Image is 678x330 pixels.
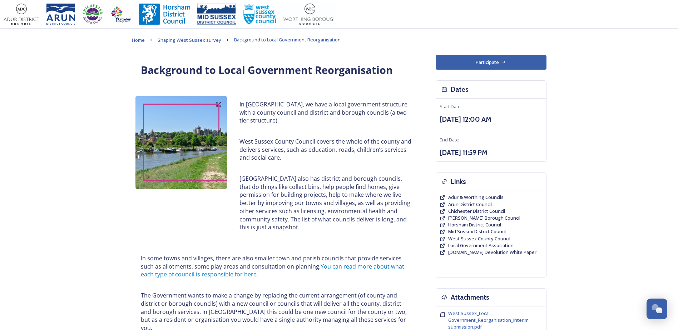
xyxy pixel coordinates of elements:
h3: [DATE] 11:59 PM [440,147,543,158]
a: Adur & Worthing Councils [448,194,504,201]
span: [DOMAIN_NAME] Devolution White Paper [448,249,536,255]
strong: Background to Local Government Reorganisation [141,63,393,77]
a: You can read more about what each type of council is responsible for here. [141,262,406,279]
img: Crawley%20BC%20logo.jpg [110,4,132,25]
span: Chichester District Council [448,208,505,214]
button: Participate [436,55,546,70]
p: West Sussex County Council covers the whole of the county and delivers services, such as educatio... [239,137,412,162]
img: Worthing_Adur%20%281%29.jpg [283,4,336,25]
img: Adur%20logo%20%281%29.jpeg [4,4,39,25]
img: 150ppimsdc%20logo%20blue.png [197,4,236,25]
a: Mid Sussex District Council [448,228,506,235]
a: [PERSON_NAME] Borough Council [448,215,520,221]
span: Background to Local Government Reorganisation [234,36,341,43]
h3: [DATE] 12:00 AM [440,114,543,125]
p: In some towns and villages, there are also smaller town and parish councils that provide services... [141,254,412,279]
h3: Links [451,176,466,187]
img: Arun%20District%20Council%20logo%20blue%20CMYK.jpg [46,4,75,25]
p: In [GEOGRAPHIC_DATA], we have a local government structure with a county council and district and... [239,100,412,125]
a: [DOMAIN_NAME] Devolution White Paper [448,249,536,256]
span: Start Date [440,103,461,110]
a: West Sussex County Council [448,235,510,242]
h3: Dates [451,84,469,95]
h3: Attachments [451,292,489,302]
span: Shaping West Sussex survey [158,37,221,43]
span: Adur & Worthing Councils [448,194,504,200]
span: West Sussex_Local Government_Reorganisation_Interim submission.pdf [448,310,529,330]
img: WSCCPos-Spot-25mm.jpg [243,4,277,25]
img: Horsham%20DC%20Logo.jpg [139,4,190,25]
button: Open Chat [647,299,667,319]
a: Home [132,36,145,44]
a: Shaping West Sussex survey [158,36,221,44]
a: Local Government Association [448,242,514,249]
p: [GEOGRAPHIC_DATA] also has district and borough councils, that do things like collect bins, help ... [239,175,412,231]
a: Horsham District Council [448,221,501,228]
span: [PERSON_NAME] Borough Council [448,215,520,221]
span: End Date [440,136,459,143]
img: CDC%20Logo%20-%20you%20may%20have%20a%20better%20version.jpg [82,4,103,25]
a: Arun District Council [448,201,492,208]
a: Chichester District Council [448,208,505,215]
span: Home [132,37,145,43]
